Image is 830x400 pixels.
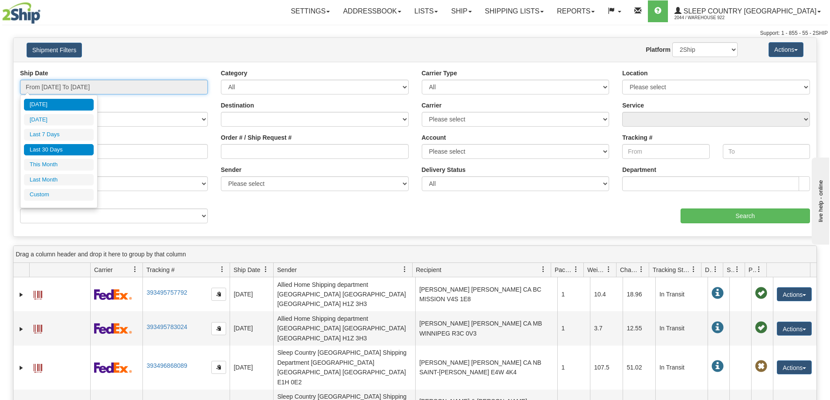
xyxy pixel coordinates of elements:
a: Weight filter column settings [601,262,616,277]
span: Pickup Status [749,266,756,274]
td: Sleep Country [GEOGRAPHIC_DATA] Shipping Department [GEOGRAPHIC_DATA] [GEOGRAPHIC_DATA] [GEOGRAPH... [273,346,415,390]
span: Packages [555,266,573,274]
td: 18.96 [623,277,655,311]
a: Settings [284,0,336,22]
label: Category [221,69,247,77]
td: In Transit [655,311,708,345]
td: [DATE] [230,346,273,390]
td: Allied Home Shipping department [GEOGRAPHIC_DATA] [GEOGRAPHIC_DATA] [GEOGRAPHIC_DATA] H1Z 3H3 [273,311,415,345]
label: Destination [221,101,254,110]
span: Pickup Not Assigned [755,360,767,373]
li: [DATE] [24,114,94,126]
a: Expand [17,363,26,372]
a: Ship Date filter column settings [258,262,273,277]
li: [DATE] [24,99,94,111]
button: Actions [777,287,812,301]
li: Custom [24,189,94,201]
img: 2 - FedEx Express® [94,323,132,334]
td: 1 [557,311,590,345]
a: Tracking Status filter column settings [686,262,701,277]
input: From [622,144,709,159]
button: Copy to clipboard [211,322,226,335]
td: [PERSON_NAME] [PERSON_NAME] CA MB WINNIPEG R3C 0V3 [415,311,557,345]
td: 12.55 [623,311,655,345]
span: Tracking # [146,266,175,274]
td: In Transit [655,346,708,390]
a: 393495783024 [146,323,187,330]
span: Pickup Successfully created [755,287,767,299]
a: Tracking # filter column settings [215,262,230,277]
td: [DATE] [230,311,273,345]
span: Delivery Status [705,266,712,274]
a: 393496868089 [146,362,187,369]
td: [DATE] [230,277,273,311]
span: Charge [620,266,638,274]
span: In Transit [711,360,724,373]
span: Carrier [94,266,113,274]
a: Shipping lists [478,0,550,22]
img: 2 - FedEx Express® [94,362,132,373]
a: Label [34,321,42,335]
button: Actions [777,360,812,374]
a: Label [34,287,42,301]
img: logo2044.jpg [2,2,41,24]
span: In Transit [711,287,724,299]
span: Sender [277,266,297,274]
a: Addressbook [336,0,408,22]
label: Delivery Status [422,165,466,174]
a: Carrier filter column settings [128,262,142,277]
label: Order # / Ship Request # [221,133,292,142]
label: Platform [646,45,671,54]
label: Carrier Type [422,69,457,77]
a: Expand [17,325,26,333]
button: Actions [769,42,803,57]
td: Allied Home Shipping department [GEOGRAPHIC_DATA] [GEOGRAPHIC_DATA] [GEOGRAPHIC_DATA] H1Z 3H3 [273,277,415,311]
a: Pickup Status filter column settings [752,262,766,277]
td: 107.5 [590,346,623,390]
button: Copy to clipboard [211,288,226,301]
label: Carrier [422,101,442,110]
button: Actions [777,322,812,336]
span: Tracking Status [653,266,691,274]
a: Sleep Country [GEOGRAPHIC_DATA] 2044 / Warehouse 922 [668,0,827,22]
td: In Transit [655,277,708,311]
label: Location [622,69,647,77]
span: 2044 / Warehouse 922 [674,13,740,22]
label: Account [422,133,446,142]
li: Last 7 Days [24,129,94,141]
button: Copy to clipboard [211,361,226,374]
li: Last 30 Days [24,144,94,156]
span: In Transit [711,322,724,334]
td: 51.02 [623,346,655,390]
td: 3.7 [590,311,623,345]
div: Support: 1 - 855 - 55 - 2SHIP [2,30,828,37]
td: [PERSON_NAME] [PERSON_NAME] CA BC MISSION V4S 1E8 [415,277,557,311]
a: Ship [444,0,478,22]
span: Sleep Country [GEOGRAPHIC_DATA] [681,7,816,15]
button: Shipment Filters [27,43,82,57]
span: Shipment Issues [727,266,734,274]
span: Weight [587,266,606,274]
label: Tracking # [622,133,652,142]
a: Lists [408,0,444,22]
a: Sender filter column settings [397,262,412,277]
td: 1 [557,346,590,390]
td: [PERSON_NAME] [PERSON_NAME] CA NB SAINT-[PERSON_NAME] E4W 4K4 [415,346,557,390]
input: To [723,144,810,159]
div: live help - online [7,7,81,14]
input: Search [681,208,810,223]
label: Sender [221,165,241,174]
a: Packages filter column settings [569,262,583,277]
span: Recipient [416,266,441,274]
iframe: chat widget [810,155,829,244]
a: Delivery Status filter column settings [708,262,723,277]
a: Shipment Issues filter column settings [730,262,745,277]
a: 393495757792 [146,289,187,296]
a: Recipient filter column settings [536,262,551,277]
a: Expand [17,290,26,299]
a: Reports [550,0,601,22]
td: 10.4 [590,277,623,311]
label: Department [622,165,656,174]
li: This Month [24,159,94,171]
span: Ship Date [234,266,260,274]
